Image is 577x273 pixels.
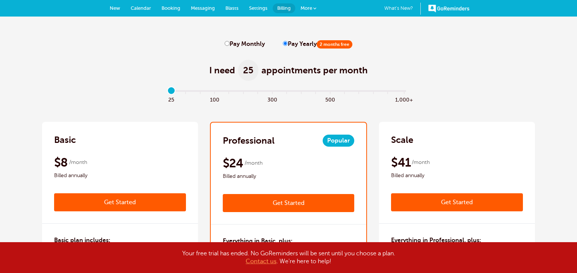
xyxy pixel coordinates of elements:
h2: Basic [54,134,76,146]
span: $24 [223,156,243,171]
span: Popular [323,135,354,147]
span: Booking [162,5,180,11]
span: Settings [249,5,267,11]
span: More [301,5,312,11]
span: Billed annually [391,171,523,180]
div: Your free trial has ended. No GoReminders will be sent until you choose a plan. . We're here to h... [101,250,476,265]
span: I need [209,64,235,76]
span: $41 [391,155,411,170]
span: Calendar [131,5,151,11]
span: appointments per month [261,64,368,76]
span: /month [412,158,430,167]
span: 100 [207,95,222,103]
span: 25 [238,60,258,81]
h3: Everything in Basic, plus: [223,237,293,246]
a: What's New? [384,3,421,15]
input: Pay Monthly [225,41,230,46]
a: Get Started [391,193,523,211]
h3: Everything in Professional, plus: [391,236,481,245]
a: Get Started [54,193,186,211]
span: 2 months free [317,40,352,49]
span: Billed annually [54,171,186,180]
span: Billing [277,5,291,11]
a: Get Started [223,194,355,212]
span: $8 [54,155,68,170]
h2: Professional [223,135,275,147]
label: Pay Monthly [225,41,265,48]
span: New [110,5,120,11]
span: Blasts [225,5,239,11]
h3: Basic plan includes: [54,236,110,245]
span: 25 [164,95,178,103]
span: Messaging [191,5,215,11]
input: Pay Yearly2 months free [283,41,288,46]
h2: Scale [391,134,413,146]
a: Contact us [246,258,276,265]
span: /month [245,159,263,168]
label: Pay Yearly [283,41,352,48]
span: 1,000+ [395,95,413,103]
span: Billed annually [223,172,355,181]
span: /month [69,158,87,167]
span: 500 [323,95,337,103]
a: Billing [273,3,295,13]
span: 300 [265,95,279,103]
